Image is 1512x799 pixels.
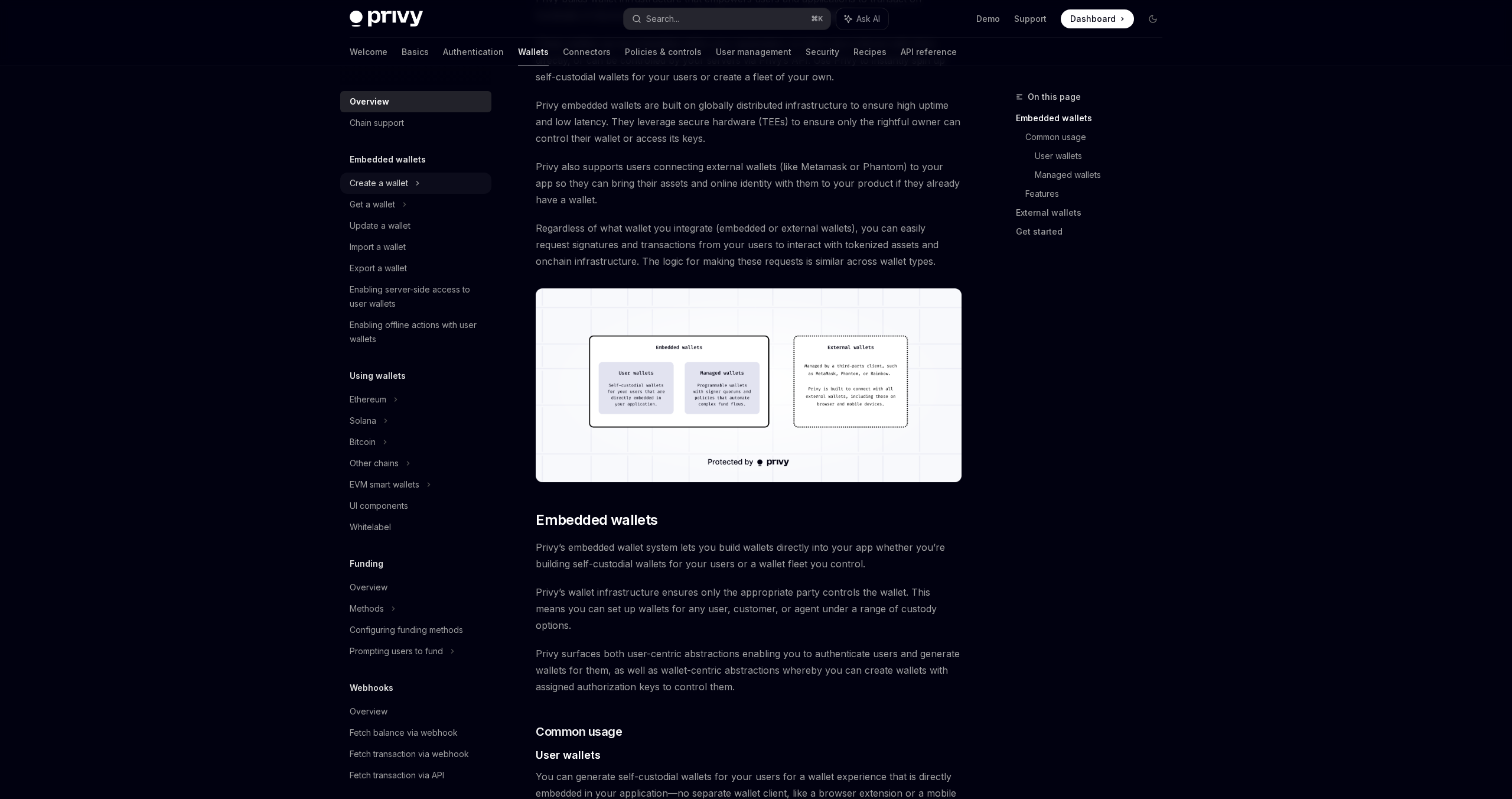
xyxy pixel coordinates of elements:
[536,511,657,530] span: Embedded wallets
[350,197,395,212] div: Get a wallet
[340,91,491,112] a: Overview
[340,279,491,314] a: Enabling server-side access to user wallets
[340,258,491,279] a: Export a wallet
[536,645,962,695] span: Privy surfaces both user-centric abstractions enabling you to authenticate users and generate wal...
[853,38,887,66] a: Recipes
[340,577,491,598] a: Overview
[1016,203,1172,222] a: External wallets
[340,236,491,258] a: Import a wallet
[340,701,491,722] a: Overview
[350,435,376,449] div: Bitcoin
[976,13,1000,25] a: Demo
[1025,128,1172,147] a: Common usage
[340,314,491,350] a: Enabling offline actions with user wallets
[901,38,957,66] a: API reference
[350,747,469,761] div: Fetch transaction via webhook
[536,220,962,269] span: Regardless of what wallet you integrate (embedded or external wallets), you can easily request si...
[536,723,622,740] span: Common usage
[350,318,484,346] div: Enabling offline actions with user wallets
[350,176,408,190] div: Create a wallet
[350,478,419,492] div: EVM smart wallets
[536,539,962,572] span: Privy’s embedded wallet system lets you build wallets directly into your app whether you’re build...
[536,158,962,208] span: Privy also supports users connecting external wallets (like Metamask or Phantom) to your app so t...
[806,38,839,66] a: Security
[350,392,386,407] div: Ethereum
[340,495,491,517] a: UI components
[443,38,504,66] a: Authentication
[350,282,484,311] div: Enabling server-side access to user wallets
[350,602,384,616] div: Methods
[1025,184,1172,203] a: Features
[340,215,491,236] a: Update a wallet
[340,517,491,538] a: Whitelabel
[340,112,491,134] a: Chain support
[350,623,463,637] div: Configuring funding methods
[1014,13,1047,25] a: Support
[1016,109,1172,128] a: Embedded wallets
[1035,165,1172,184] a: Managed wallets
[811,14,823,24] span: ⌘ K
[1061,9,1134,28] a: Dashboard
[350,557,383,571] h5: Funding
[1070,13,1116,25] span: Dashboard
[340,765,491,786] a: Fetch transaction via API
[340,722,491,743] a: Fetch balance via webhook
[350,520,391,534] div: Whitelabel
[518,38,549,66] a: Wallets
[350,152,426,167] h5: Embedded wallets
[350,644,443,658] div: Prompting users to fund
[563,38,611,66] a: Connectors
[350,95,389,109] div: Overview
[350,240,406,254] div: Import a wallet
[624,8,830,30] button: Search...⌘K
[536,747,601,763] span: User wallets
[646,12,679,26] div: Search...
[340,619,491,641] a: Configuring funding methods
[1035,147,1172,165] a: User wallets
[350,768,444,782] div: Fetch transaction via API
[350,369,406,383] h5: Using wallets
[536,584,962,634] span: Privy’s wallet infrastructure ensures only the appropriate party controls the wallet. This means ...
[856,13,880,25] span: Ask AI
[1143,9,1162,28] button: Toggle dark mode
[350,38,387,66] a: Welcome
[350,261,407,275] div: Export a wallet
[536,288,962,482] img: images/walletoverview.png
[836,8,888,30] button: Ask AI
[350,499,408,513] div: UI components
[536,97,962,147] span: Privy embedded wallets are built on globally distributed infrastructure to ensure high uptime and...
[625,38,702,66] a: Policies & controls
[716,38,791,66] a: User management
[1016,222,1172,241] a: Get started
[350,456,399,470] div: Other chains
[1028,90,1081,104] span: On this page
[350,219,410,233] div: Update a wallet
[402,38,429,66] a: Basics
[350,11,423,27] img: dark logo
[350,580,387,595] div: Overview
[350,704,387,719] div: Overview
[350,116,404,130] div: Chain support
[340,743,491,765] a: Fetch transaction via webhook
[350,681,393,695] h5: Webhooks
[350,414,376,428] div: Solana
[350,726,458,740] div: Fetch balance via webhook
